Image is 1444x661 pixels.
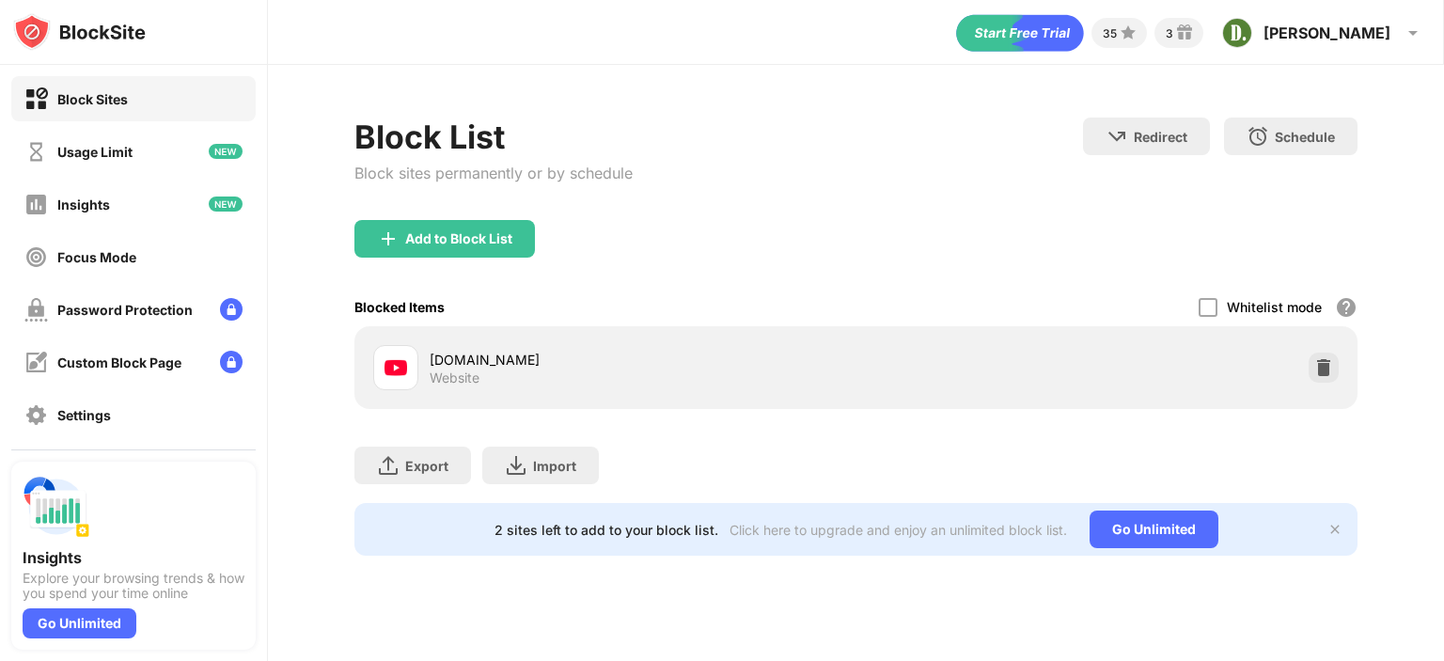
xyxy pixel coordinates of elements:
[220,298,243,321] img: lock-menu.svg
[1275,129,1335,145] div: Schedule
[430,370,479,386] div: Website
[57,144,133,160] div: Usage Limit
[1117,22,1139,44] img: points-small.svg
[23,548,244,567] div: Insights
[23,571,244,601] div: Explore your browsing trends & how you spend your time online
[354,118,633,156] div: Block List
[220,351,243,373] img: lock-menu.svg
[1173,22,1196,44] img: reward-small.svg
[1263,24,1390,42] div: [PERSON_NAME]
[956,14,1084,52] div: animation
[1090,511,1218,548] div: Go Unlimited
[24,351,48,374] img: customize-block-page-off.svg
[24,140,48,164] img: time-usage-off.svg
[1103,26,1117,40] div: 35
[57,407,111,423] div: Settings
[1327,522,1342,537] img: x-button.svg
[1222,18,1252,48] img: ACg8ocIwLFnN7zpzykUbDHIQo6bjoZP8VZwCLbfbdQqjivs_VQ=s96-c
[24,87,48,111] img: block-on.svg
[57,197,110,212] div: Insights
[430,350,855,370] div: [DOMAIN_NAME]
[57,354,181,370] div: Custom Block Page
[24,193,48,216] img: insights-off.svg
[57,302,193,318] div: Password Protection
[385,356,407,379] img: favicons
[23,608,136,638] div: Go Unlimited
[730,522,1067,538] div: Click here to upgrade and enjoy an unlimited block list.
[57,249,136,265] div: Focus Mode
[405,231,512,246] div: Add to Block List
[1134,129,1187,145] div: Redirect
[23,473,90,541] img: push-insights.svg
[209,144,243,159] img: new-icon.svg
[1227,299,1322,315] div: Whitelist mode
[354,164,633,182] div: Block sites permanently or by schedule
[1166,26,1173,40] div: 3
[533,458,576,474] div: Import
[405,458,448,474] div: Export
[209,197,243,212] img: new-icon.svg
[354,299,445,315] div: Blocked Items
[24,403,48,427] img: settings-off.svg
[24,298,48,322] img: password-protection-off.svg
[24,245,48,269] img: focus-off.svg
[13,13,146,51] img: logo-blocksite.svg
[494,522,718,538] div: 2 sites left to add to your block list.
[57,91,128,107] div: Block Sites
